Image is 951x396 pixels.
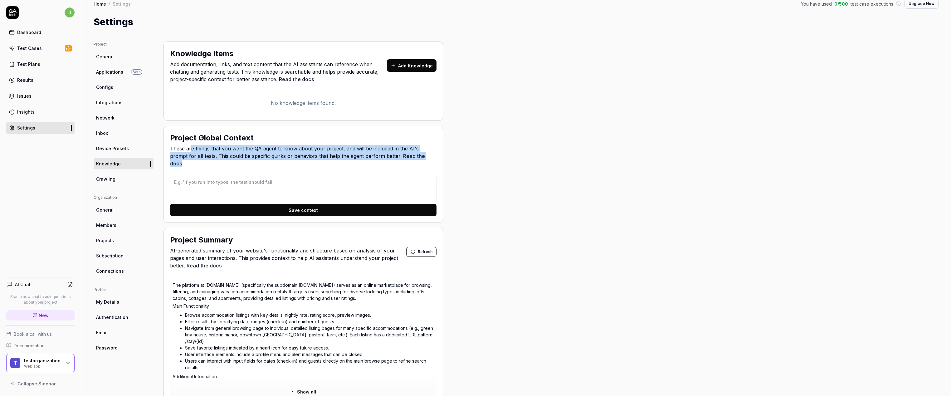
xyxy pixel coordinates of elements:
[6,310,75,320] a: New
[170,99,436,107] p: No knowledge items found.
[17,380,56,387] span: Collapse Sidebar
[170,247,406,269] span: AI-generated summary of your website's functionality and structure based on analysis of your page...
[6,26,75,38] a: Dashboard
[14,342,45,349] span: Documentation
[173,373,434,380] p: Additional Information
[6,74,75,86] a: Results
[96,299,119,305] span: My Details
[94,66,154,78] a: ApplicationsBeta
[96,130,108,136] span: Inbox
[17,93,32,99] div: Issues
[6,354,75,373] button: ttestorganizationWeb app
[170,145,436,167] span: These are things that you want the QA agent to know about your project, and will be included in t...
[94,15,133,29] h1: Settings
[94,265,154,277] a: Connections
[94,219,154,231] a: Members
[17,77,33,83] div: Results
[94,235,154,246] a: Projects
[185,345,434,351] li: Save favorite listings indicated by a heart icon for easy future access.
[170,234,233,246] h2: Project Summary
[94,204,154,216] a: General
[17,109,35,115] div: Insights
[185,318,434,325] li: Filter results by specifying date ranges (check-in) and number of guests.
[94,127,154,139] a: Inbox
[6,342,75,349] a: Documentation
[96,84,113,90] span: Configs
[24,363,61,368] div: Web app
[170,204,436,216] button: Save context
[131,69,142,75] span: Beta
[96,237,114,244] span: Projects
[6,294,75,305] p: Start a new chat to ask questions about your project
[96,160,121,167] span: Knowledge
[170,61,387,83] span: Add documentation, links, and text content that the AI assistants can reference when chatting and...
[387,59,436,72] button: Add Knowledge
[185,325,434,345] li: Navigate from general browsing page to individual detailed listing pages for many specific accomm...
[6,42,75,54] a: Test Cases
[17,61,40,67] div: Test Plans
[185,312,434,318] li: Browse accommodation listings with key details: nightly rate, rating score, preview images.
[94,81,154,93] a: Configs
[94,42,154,47] div: Project
[851,1,893,7] span: test case executions
[834,1,848,7] span: 0 / 500
[801,1,832,7] span: You have used
[6,377,75,390] button: Collapse Sidebar
[94,342,154,354] a: Password
[96,145,129,152] span: Device Presets
[418,249,432,255] span: Refresh
[39,312,49,319] span: New
[185,351,434,358] li: User interface elements include a profile menu and alert messages that can be closed.
[170,132,254,144] h2: Project Global Context
[65,7,75,17] span: j
[406,247,436,257] button: Refresh
[94,158,154,169] a: Knowledge
[185,382,434,389] li: The platform supports a wide variety of property types and names, suggesting extensive inventory ...
[187,262,222,269] a: Read the docs
[94,112,154,124] a: Network
[17,45,42,51] div: Test Cases
[96,314,128,320] span: Authentication
[96,268,124,274] span: Connections
[96,115,115,121] span: Network
[96,329,108,336] span: Email
[113,1,131,7] div: Settings
[94,195,154,200] div: Organization
[96,53,114,60] span: General
[17,125,35,131] div: Settings
[94,51,154,62] a: General
[96,207,114,213] span: General
[24,358,61,364] div: testorganization
[94,327,154,338] a: Email
[173,282,434,301] p: The platform at [DOMAIN_NAME] (specifically the subdomain [DOMAIN_NAME]) serves as an online mark...
[94,296,154,308] a: My Details
[96,252,124,259] span: Subscription
[94,1,106,7] a: Home
[96,69,123,75] span: Applications
[96,99,123,106] span: Integrations
[94,143,154,154] a: Device Presets
[17,29,41,36] div: Dashboard
[279,76,314,82] a: Read the docs
[65,6,75,19] button: j
[96,176,115,182] span: Crawling
[94,250,154,262] a: Subscription
[94,311,154,323] a: Authentication
[94,97,154,108] a: Integrations
[94,287,154,292] div: Profile
[6,331,75,337] a: Book a call with us
[6,90,75,102] a: Issues
[170,48,233,59] h2: Knowledge Items
[6,58,75,70] a: Test Plans
[109,1,110,7] div: /
[297,389,316,395] span: Show all
[96,222,116,228] span: Members
[94,173,154,185] a: Crawling
[173,303,434,309] p: Main Functionality
[15,281,31,288] h4: AI Chat
[185,358,434,371] li: Users can interact with input fields for dates (check-in) and guests directly on the main browse ...
[10,358,20,368] span: t
[6,122,75,134] a: Settings
[6,106,75,118] a: Insights
[14,331,52,337] span: Book a call with us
